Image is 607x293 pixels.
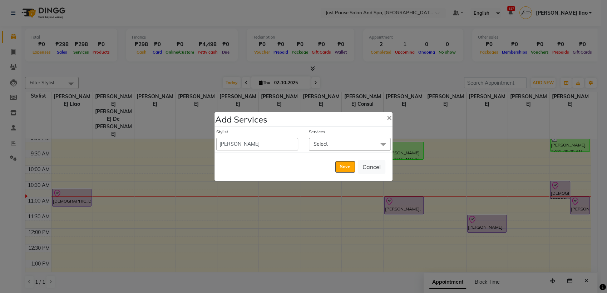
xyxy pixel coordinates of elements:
[216,129,228,135] label: Stylist
[387,112,392,123] span: ×
[381,107,398,127] button: Close
[358,160,385,174] button: Cancel
[215,113,267,126] h4: Add Services
[335,161,355,173] button: Save
[314,141,328,147] span: Select
[309,129,325,135] label: Services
